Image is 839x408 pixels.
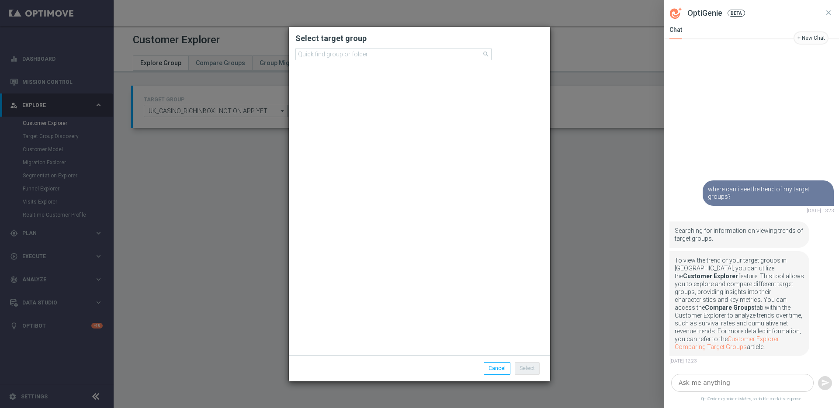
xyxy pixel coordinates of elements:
span: search [482,51,489,58]
div: where can i see the trend of my target groups? [703,180,834,206]
div: [DATE] 13:23 [703,207,834,215]
p: Searching for information on viewing trends of target groups. [675,227,804,242]
div: [DATE] 12:23 [669,358,809,365]
input: Quick find group or folder [295,48,492,60]
strong: Compare Groups [705,304,755,311]
strong: Customer Explorer [683,273,738,280]
button: Cancel [484,362,510,374]
a: Customer Explorer: Comparing Target Groups [675,335,780,350]
p: To view the trend of your target groups in [GEOGRAPHIC_DATA], you can utilize the feature. This t... [675,256,804,351]
svg: OptiGenie Icon [670,7,682,19]
span: BETA [728,10,745,17]
h2: Select target group [295,33,544,44]
div: + New Chat [797,35,825,42]
span: OptiGenie may make mistakes, so double-check its response. [664,395,839,408]
div: Chat [669,26,682,39]
button: Select [515,362,540,374]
